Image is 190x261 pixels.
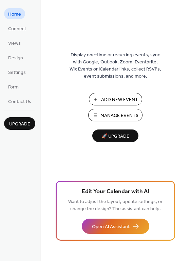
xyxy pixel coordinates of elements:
[4,23,30,34] a: Connect
[4,8,25,19] a: Home
[82,219,149,234] button: Open AI Assistant
[8,98,31,105] span: Contact Us
[4,117,35,130] button: Upgrade
[92,223,130,230] span: Open AI Assistant
[89,93,142,105] button: Add New Event
[9,121,30,128] span: Upgrade
[4,81,23,92] a: Form
[8,11,21,18] span: Home
[82,187,149,197] span: Edit Your Calendar with AI
[8,25,26,33] span: Connect
[68,197,163,214] span: Want to adjust the layout, update settings, or change the design? The assistant can help.
[4,37,25,48] a: Views
[101,96,138,103] span: Add New Event
[4,52,27,63] a: Design
[92,129,138,142] button: 🚀 Upgrade
[88,109,142,121] button: Manage Events
[4,66,30,78] a: Settings
[8,69,26,76] span: Settings
[100,112,138,119] span: Manage Events
[8,55,23,62] span: Design
[4,96,35,107] a: Contact Us
[70,52,161,80] span: Display one-time or recurring events, sync with Google, Outlook, Zoom, Eventbrite, Wix Events or ...
[96,132,134,141] span: 🚀 Upgrade
[8,84,19,91] span: Form
[8,40,21,47] span: Views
